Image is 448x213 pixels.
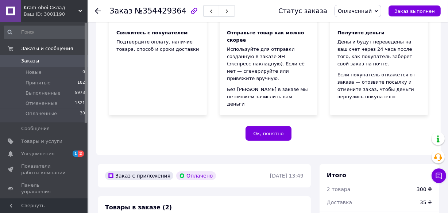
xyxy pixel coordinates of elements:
[21,45,73,52] span: Заказы и сообщения
[4,26,86,39] input: Поиск
[389,5,441,16] button: Заказ выполнен
[21,163,67,176] span: Показатели работы компании
[416,194,436,210] div: 35 ₴
[26,69,42,76] span: Новые
[227,86,310,108] div: Без [PERSON_NAME] в заказе мы не сможем зачислить вам деньги
[77,80,85,86] span: 182
[394,8,435,14] span: Заказ выполнен
[116,15,200,24] div: 1
[21,125,50,132] span: Сообщения
[337,30,385,35] b: Получите деньги
[24,11,88,18] div: Ваш ID: 3001190
[327,172,346,179] span: Итого
[26,110,57,117] span: Оплаченные
[26,100,57,107] span: Отмененные
[24,4,78,11] span: Kram-oboi Склад
[21,138,62,145] span: Товары и услуги
[82,69,85,76] span: 0
[78,151,84,157] span: 2
[337,38,421,68] div: Деньги будут переведены на ваш счет через 24 часа после того, как покупатель заберет свой заказ н...
[246,126,291,141] button: Ок, понятно
[227,46,310,82] div: Используйте для отправки созданную в заказе ЭН (экспресс-накладную). Если её нет — сгенерируйте и...
[105,204,172,211] span: Товары в заказе (2)
[75,90,85,96] span: 5973
[73,151,78,157] span: 1
[135,7,186,15] span: №354429364
[337,15,421,24] div: 3
[432,168,446,183] button: Чат с покупателем
[26,90,61,96] span: Выполненные
[337,71,421,100] div: Если покупатель откажется от заказа — отозвите посылку и отмените заказ, чтобы деньги вернулись п...
[21,182,67,195] span: Панель управления
[417,186,432,193] div: 300 ₴
[21,58,39,64] span: Заказы
[105,171,173,180] div: Заказ с приложения
[327,186,350,192] span: 2 товара
[75,100,85,107] span: 1521
[116,38,200,53] div: Подтвердите оплату, наличие товара, способ и сроки доставки
[227,30,304,43] b: Отправьте товар как можно скорее
[253,131,283,136] span: Ок, понятно
[176,171,216,180] div: Оплачено
[278,7,327,15] div: Статус заказа
[26,80,51,86] span: Принятые
[227,15,310,24] div: 2
[80,110,85,117] span: 30
[338,8,372,14] span: Оплаченный
[109,7,132,15] span: Заказ
[95,7,101,15] div: Вернуться назад
[116,30,188,35] b: Свяжитесь с покупателем
[270,173,304,179] time: [DATE] 13:49
[327,199,352,205] span: Доставка
[21,151,54,157] span: Уведомления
